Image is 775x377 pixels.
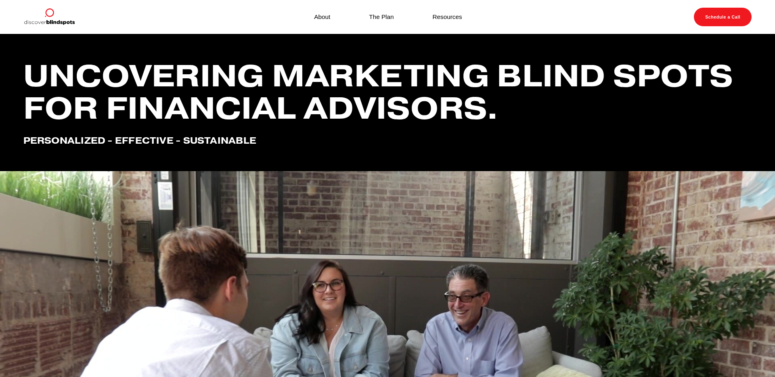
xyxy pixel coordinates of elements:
[23,135,752,146] h4: Personalized - effective - Sustainable
[433,11,462,23] a: Resources
[23,60,752,125] h1: Uncovering marketing blind spots for financial advisors.
[369,11,394,23] a: The Plan
[23,8,75,26] img: Discover Blind Spots
[314,11,330,23] a: About
[694,8,752,26] a: Schedule a Call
